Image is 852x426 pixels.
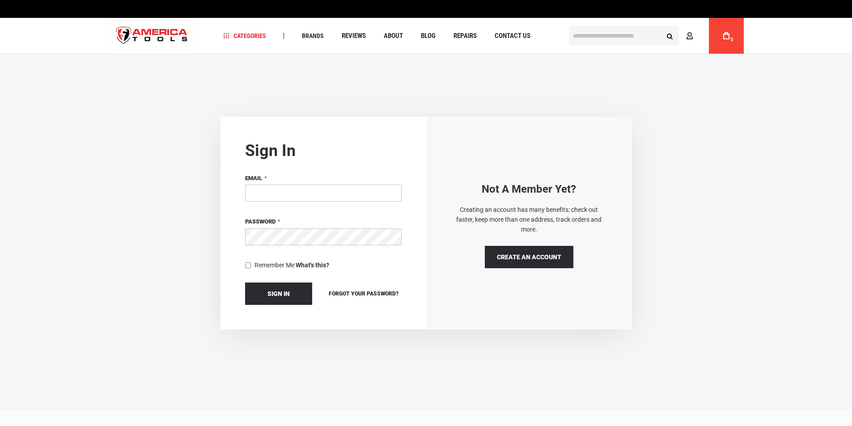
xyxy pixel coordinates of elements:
button: Sign In [245,283,312,305]
span: Sign In [267,290,290,297]
span: Blog [421,33,436,39]
a: Contact Us [491,30,534,42]
p: Creating an account has many benefits: check out faster, keep more than one address, track orders... [451,205,607,235]
span: Repairs [454,33,477,39]
span: Contact Us [495,33,530,39]
a: Forgot Your Password? [326,289,402,299]
a: Categories [219,30,270,42]
a: Brands [298,30,328,42]
span: Remember Me [254,262,294,269]
span: Brands [302,33,324,39]
a: Create an Account [485,246,573,268]
span: Email [245,175,262,181]
strong: What's this? [296,262,329,269]
span: About [384,33,403,39]
img: America Tools [109,19,195,53]
a: Blog [417,30,440,42]
strong: Sign in [245,141,296,160]
span: Create an Account [497,253,561,261]
span: Categories [223,33,266,39]
a: Reviews [338,30,370,42]
span: Password [245,218,276,225]
button: Search [661,27,678,44]
a: store logo [109,19,195,53]
span: Reviews [342,33,366,39]
a: Repairs [449,30,481,42]
a: 0 [718,18,735,54]
span: Forgot Your Password? [329,291,398,297]
strong: Not a Member yet? [482,183,576,195]
span: 0 [731,37,733,42]
a: About [380,30,407,42]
